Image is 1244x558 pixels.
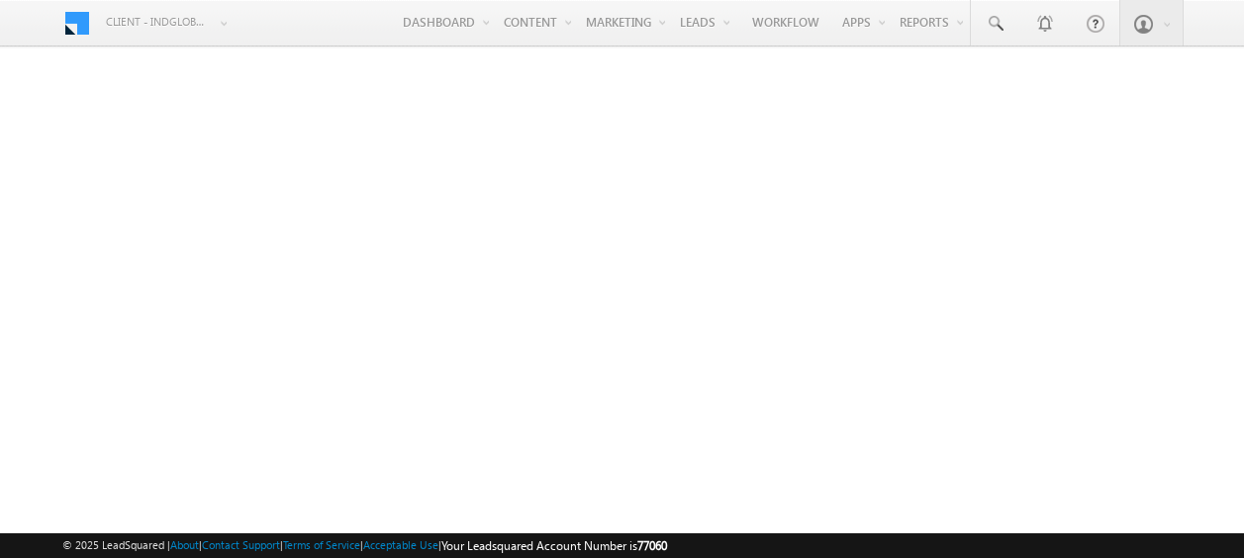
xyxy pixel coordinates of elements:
[106,12,210,32] span: Client - indglobal1 (77060)
[637,538,667,553] span: 77060
[202,538,280,551] a: Contact Support
[62,536,667,555] span: © 2025 LeadSquared | | | | |
[363,538,438,551] a: Acceptable Use
[170,538,199,551] a: About
[441,538,667,553] span: Your Leadsquared Account Number is
[283,538,360,551] a: Terms of Service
